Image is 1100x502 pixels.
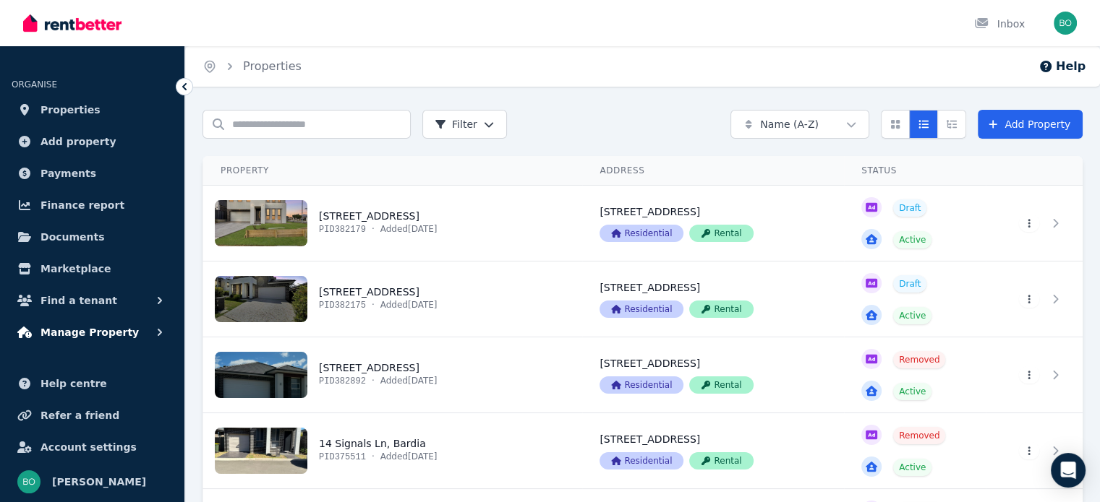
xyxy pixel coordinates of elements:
span: Marketplace [40,260,111,277]
a: Properties [243,59,302,73]
a: View details for 7 Emu Rock St, Austral [582,337,844,412]
th: Status [844,156,986,186]
div: Open Intercom Messenger [1051,453,1086,488]
a: Refer a friend [12,401,173,430]
button: More options [1019,442,1039,459]
a: View details for 7 Emu Rock St, Austral [203,337,582,412]
button: More options [1019,366,1039,384]
a: View details for 3 Tempe St, Bardia [986,261,1083,337]
th: Property [203,156,583,186]
a: View details for 1 Ganugan Rd, Austral [986,186,1083,261]
a: View details for 14 Signals Ln, Bardia [203,413,582,488]
a: View details for 7 Emu Rock St, Austral [844,337,986,412]
span: Payments [40,165,96,182]
a: View details for 1 Ganugan Rd, Austral [844,186,986,261]
a: View details for 1 Ganugan Rd, Austral [582,186,844,261]
a: Account settings [12,433,173,462]
button: Filter [422,110,507,139]
div: View options [881,110,966,139]
a: Marketplace [12,254,173,283]
nav: Breadcrumb [185,46,319,87]
a: View details for 3 Tempe St, Bardia [844,261,986,337]
span: [PERSON_NAME] [52,473,146,490]
a: View details for 3 Tempe St, Bardia [582,261,844,337]
button: More options [1019,215,1039,232]
a: Help centre [12,369,173,398]
th: Address [582,156,844,186]
button: Find a tenant [12,286,173,315]
div: Inbox [974,17,1025,31]
span: Refer a friend [40,407,119,424]
a: View details for 3 Tempe St, Bardia [203,261,582,337]
img: HARI KRISHNA [17,470,40,493]
a: View details for 14 Signals Ln, Bardia [986,413,1083,488]
img: HARI KRISHNA [1054,12,1077,35]
a: Documents [12,222,173,251]
span: Properties [40,101,101,118]
a: Payments [12,159,173,188]
button: Card view [881,110,910,139]
button: Compact list view [909,110,938,139]
span: Name (A-Z) [760,117,819,131]
a: Add Property [978,110,1083,139]
span: ORGANISE [12,79,57,90]
a: View details for 14 Signals Ln, Bardia [582,413,844,488]
button: Manage Property [12,318,173,347]
a: Finance report [12,191,173,220]
span: Manage Property [40,324,139,341]
span: Documents [40,228,105,246]
span: Help centre [40,375,107,392]
span: Find a tenant [40,292,117,309]
img: RentBetter [23,12,121,34]
button: Expanded list view [937,110,966,139]
a: View details for 1 Ganugan Rd, Austral [203,186,582,261]
a: Properties [12,95,173,124]
span: Finance report [40,196,124,214]
button: Name (A-Z) [730,110,869,139]
button: More options [1019,290,1039,308]
button: Help [1039,58,1086,75]
span: Filter [435,117,477,131]
a: View details for 7 Emu Rock St, Austral [986,337,1083,412]
a: View details for 14 Signals Ln, Bardia [844,413,986,488]
span: Account settings [40,438,137,456]
span: Add property [40,133,116,150]
a: Add property [12,127,173,156]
